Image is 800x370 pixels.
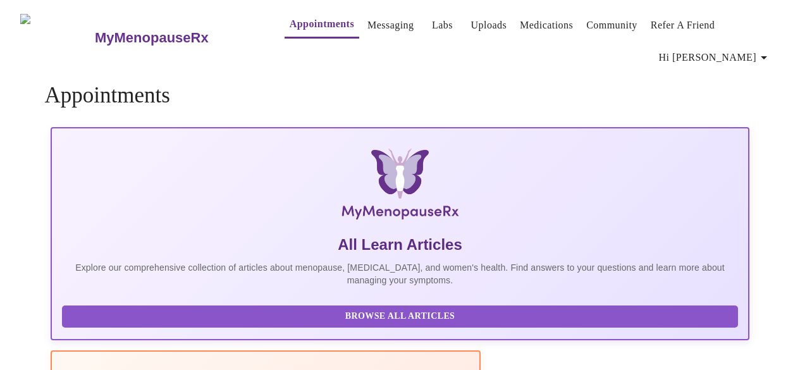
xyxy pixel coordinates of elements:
a: Appointments [290,15,354,33]
img: MyMenopauseRx Logo [167,149,632,225]
h5: All Learn Articles [62,235,737,255]
button: Medications [515,13,578,38]
p: Explore our comprehensive collection of articles about menopause, [MEDICAL_DATA], and women's hea... [62,261,737,287]
button: Hi [PERSON_NAME] [654,45,777,70]
button: Appointments [285,11,359,39]
span: Hi [PERSON_NAME] [659,49,772,66]
h4: Appointments [44,83,755,108]
button: Browse All Articles [62,305,737,328]
button: Refer a Friend [646,13,720,38]
a: Community [586,16,637,34]
button: Labs [422,13,463,38]
a: Refer a Friend [651,16,715,34]
a: MyMenopauseRx [93,16,259,60]
a: Messaging [367,16,414,34]
a: Browse All Articles [62,310,741,321]
a: Medications [520,16,573,34]
button: Community [581,13,643,38]
span: Browse All Articles [75,309,725,324]
button: Messaging [362,13,419,38]
img: MyMenopauseRx Logo [20,14,93,61]
h3: MyMenopauseRx [95,30,209,46]
a: Labs [432,16,453,34]
button: Uploads [466,13,512,38]
a: Uploads [471,16,507,34]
